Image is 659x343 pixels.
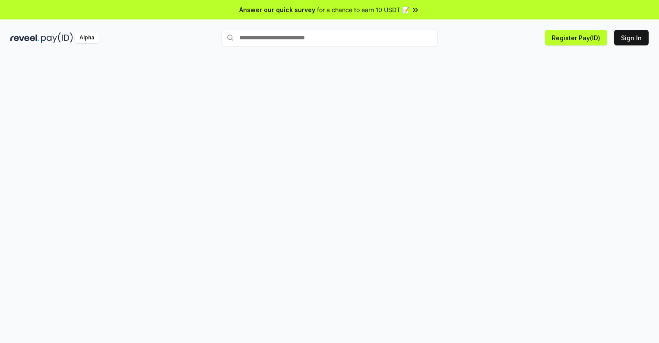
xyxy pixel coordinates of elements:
[545,30,607,45] button: Register Pay(ID)
[10,32,39,43] img: reveel_dark
[75,32,99,43] div: Alpha
[614,30,649,45] button: Sign In
[317,5,409,14] span: for a chance to earn 10 USDT 📝
[239,5,315,14] span: Answer our quick survey
[41,32,73,43] img: pay_id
